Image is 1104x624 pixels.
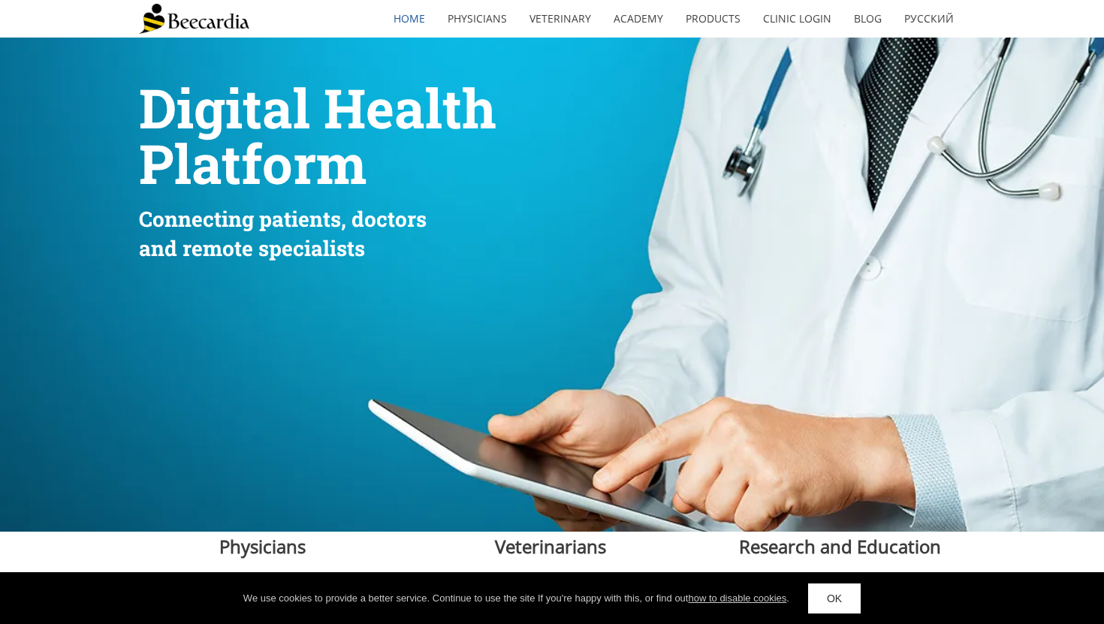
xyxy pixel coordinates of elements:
[436,2,518,36] a: Physicians
[139,205,427,233] span: Connecting patients, doctors
[139,72,496,143] span: Digital Health
[518,2,602,36] a: Veterinary
[752,2,843,36] a: Clinic Login
[139,4,249,34] img: Beecardia
[139,128,366,199] span: Platform
[219,534,306,559] span: Physicians
[739,534,941,559] span: Research and Education
[495,534,606,559] span: Veterinarians
[893,2,965,36] a: Русский
[382,2,436,36] a: home
[843,2,893,36] a: Blog
[139,234,365,262] span: and remote specialists
[602,2,674,36] a: Academy
[674,2,752,36] a: Products
[808,583,861,613] a: OK
[243,591,789,606] div: We use cookies to provide a better service. Continue to use the site If you're happy with this, o...
[688,592,786,604] a: how to disable cookies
